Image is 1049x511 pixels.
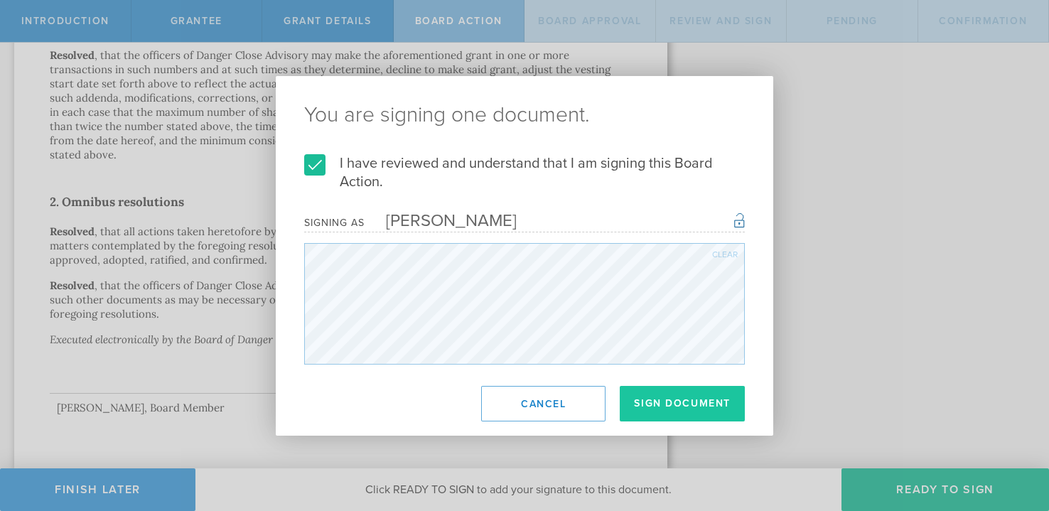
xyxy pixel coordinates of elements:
[304,154,745,191] label: I have reviewed and understand that I am signing this Board Action.
[481,386,606,421] button: Cancel
[304,217,365,229] div: Signing as
[304,104,745,126] ng-pluralize: You are signing one document.
[620,386,745,421] button: Sign Document
[365,210,517,231] div: [PERSON_NAME]
[978,400,1049,468] iframe: Chat Widget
